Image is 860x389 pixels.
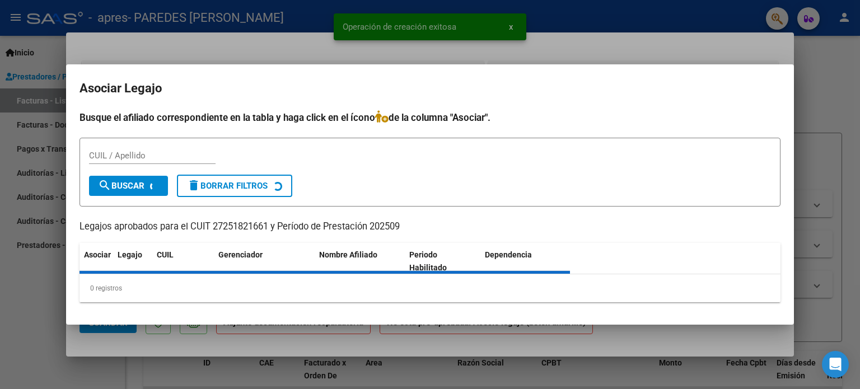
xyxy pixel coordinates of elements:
span: Dependencia [485,250,532,259]
h2: Asociar Legajo [80,78,780,99]
span: Asociar [84,250,111,259]
span: Buscar [98,181,144,191]
span: Nombre Afiliado [319,250,377,259]
span: Periodo Habilitado [409,250,447,272]
div: Open Intercom Messenger [822,351,849,378]
mat-icon: search [98,179,111,192]
datatable-header-cell: Asociar [80,243,113,280]
button: Borrar Filtros [177,175,292,197]
datatable-header-cell: CUIL [152,243,214,280]
datatable-header-cell: Legajo [113,243,152,280]
h4: Busque el afiliado correspondiente en la tabla y haga click en el ícono de la columna "Asociar". [80,110,780,125]
div: 0 registros [80,274,780,302]
span: Legajo [118,250,142,259]
datatable-header-cell: Dependencia [480,243,571,280]
span: Gerenciador [218,250,263,259]
datatable-header-cell: Periodo Habilitado [405,243,480,280]
p: Legajos aprobados para el CUIT 27251821661 y Período de Prestación 202509 [80,220,780,234]
datatable-header-cell: Gerenciador [214,243,315,280]
datatable-header-cell: Nombre Afiliado [315,243,405,280]
button: Buscar [89,176,168,196]
span: CUIL [157,250,174,259]
span: Borrar Filtros [187,181,268,191]
mat-icon: delete [187,179,200,192]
